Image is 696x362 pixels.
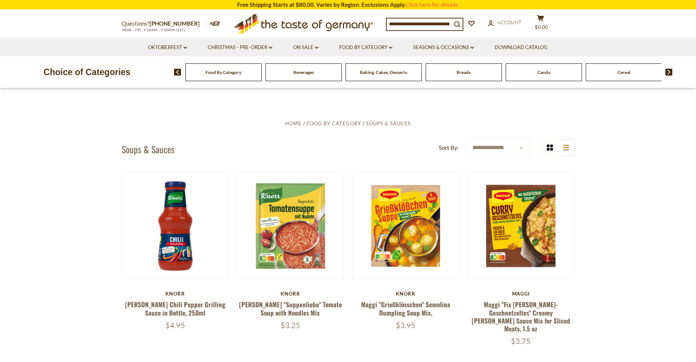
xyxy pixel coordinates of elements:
a: Breads [457,69,471,75]
a: Download Catalog [495,43,548,52]
img: Knorr Chili Pepper Grilling Sauce in Bottle, 250ml [122,173,229,279]
a: Oktoberfest [148,43,187,52]
a: [PERSON_NAME] Chili Pepper Grilling Sauce in Bottle, 250ml [125,300,225,317]
img: Maggi "Grießklösschen" Semolina Dumpling Soup Mix, [352,173,459,279]
div: Maggi [467,291,575,297]
a: Food By Category [339,43,392,52]
button: $0.00 [529,15,552,34]
img: previous arrow [174,69,181,75]
div: Knorr [122,291,229,297]
a: Click here for details. [406,1,459,8]
span: $0.00 [535,24,548,30]
img: next arrow [665,69,673,75]
img: Knorr "Suppenliebe" Tomato Soup with Noodles Mix [237,173,344,279]
a: [PERSON_NAME] "Suppenliebe" Tomato Soup with Noodles Mix [239,300,342,317]
a: Beverages [293,69,314,75]
span: $3.75 [511,336,531,346]
a: Maggi "Grießklösschen" Semolina Dumpling Soup Mix, [361,300,450,317]
span: Account [497,19,522,25]
a: Food By Category [307,120,361,126]
label: Sort By: [439,143,459,153]
a: Candy [537,69,550,75]
div: Knorr [237,291,344,297]
span: MON - FRI, 9:00AM - 5:00PM (EST) [122,28,186,32]
span: $3.25 [281,320,300,330]
a: Seasons & Occasions [413,43,474,52]
a: Christmas - PRE-ORDER [208,43,272,52]
a: Food By Category [205,69,241,75]
a: Soups & Sauces [366,120,411,126]
a: Maggi "Fix [PERSON_NAME]-Geschnetzeltes" Creamy [PERSON_NAME] Sauce Mix for Sliced Meats, 1.5 oz [472,300,570,333]
a: Baking, Cakes, Desserts [360,69,407,75]
span: $3.95 [396,320,415,330]
a: Cereal [617,69,630,75]
img: Maggi "Fix Curry-Geschnetzeltes" Creamy Curry Sauce Mix for Sliced Meats, 1.5 oz [468,173,574,279]
a: Account [488,18,522,27]
a: [PHONE_NUMBER] [150,20,200,27]
div: Knorr [352,291,460,297]
span: $4.95 [165,320,185,330]
a: On Sale [293,43,318,52]
a: Home [285,120,302,126]
p: Questions? [122,19,205,29]
h1: Soups & Sauces [122,143,174,155]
